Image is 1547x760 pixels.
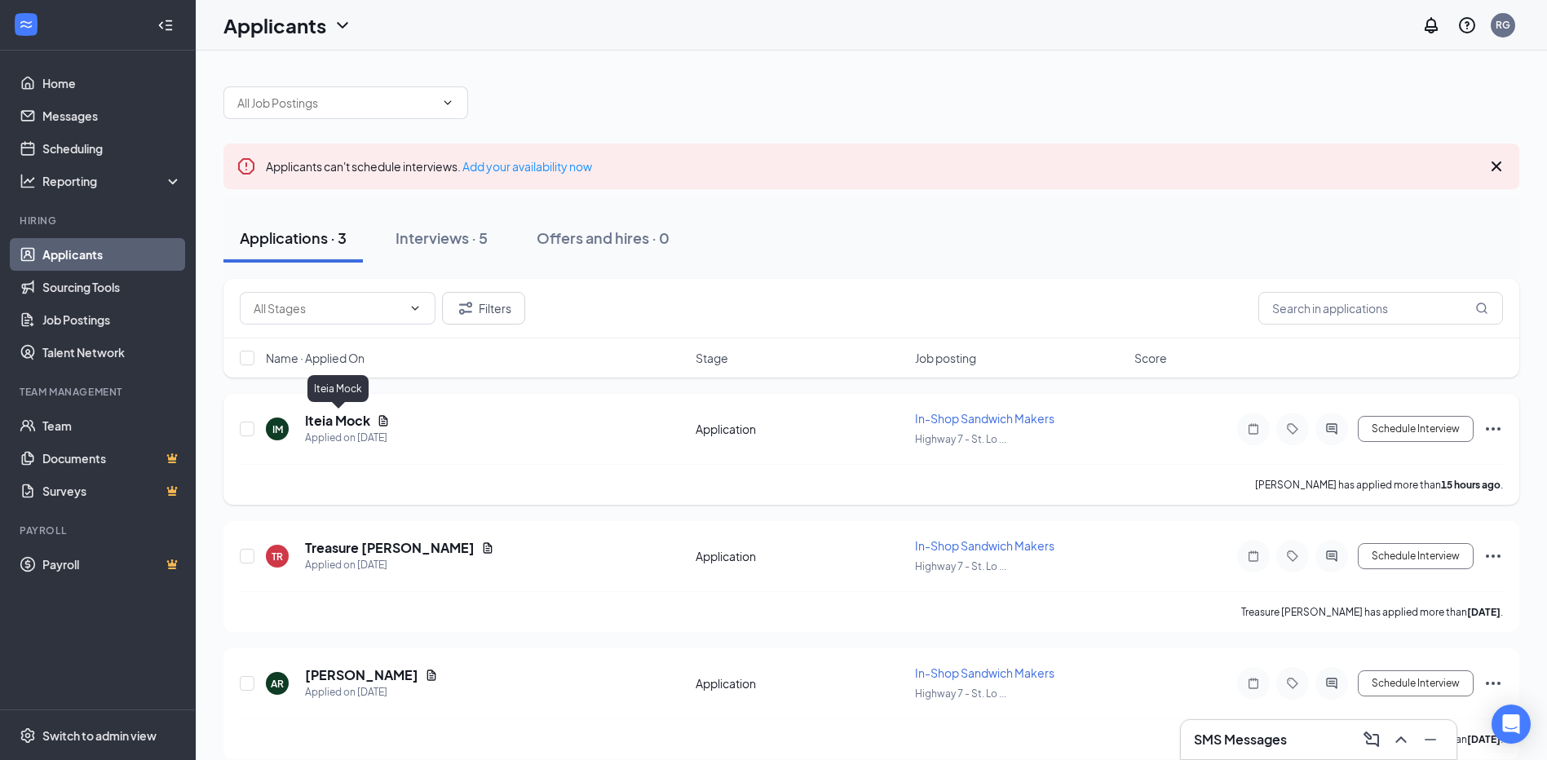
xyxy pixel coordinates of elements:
div: Reporting [42,173,183,189]
div: Open Intercom Messenger [1492,705,1531,744]
div: Applied on [DATE] [305,684,438,700]
div: Applied on [DATE] [305,557,494,573]
h5: [PERSON_NAME] [305,666,418,684]
a: Add your availability now [462,159,592,174]
button: Filter Filters [442,292,525,325]
button: Schedule Interview [1358,543,1474,569]
div: Application [696,675,905,692]
svg: Document [481,541,494,555]
svg: Ellipses [1483,419,1503,439]
a: Talent Network [42,336,182,369]
div: RG [1496,18,1510,32]
a: Team [42,409,182,442]
span: Highway 7 - St. Lo ... [915,560,1006,572]
svg: Tag [1283,677,1302,690]
svg: MagnifyingGlass [1475,302,1488,315]
div: Applied on [DATE] [305,430,390,446]
svg: Tag [1283,422,1302,435]
span: Highway 7 - St. Lo ... [915,433,1006,445]
svg: Collapse [157,17,174,33]
span: Score [1134,350,1167,366]
svg: Document [377,414,390,427]
svg: ActiveChat [1322,550,1341,563]
svg: ChevronDown [409,302,422,315]
svg: ActiveChat [1322,677,1341,690]
span: In-Shop Sandwich Makers [915,538,1054,553]
h1: Applicants [223,11,326,39]
svg: Document [425,669,438,682]
span: Stage [696,350,728,366]
div: Interviews · 5 [396,228,488,248]
button: ComposeMessage [1359,727,1385,753]
span: Applicants can't schedule interviews. [266,159,592,174]
svg: Ellipses [1483,546,1503,566]
svg: Ellipses [1483,674,1503,693]
div: TR [272,550,283,563]
a: DocumentsCrown [42,442,182,475]
svg: ComposeMessage [1362,730,1381,749]
button: Schedule Interview [1358,416,1474,442]
b: [DATE] [1467,733,1501,745]
svg: Note [1244,422,1263,435]
div: Applications · 3 [240,228,347,248]
p: [PERSON_NAME] has applied more than . [1255,478,1503,492]
a: Applicants [42,238,182,271]
svg: Filter [456,298,475,318]
span: In-Shop Sandwich Makers [915,411,1054,426]
span: Job posting [915,350,976,366]
h5: Treasure [PERSON_NAME] [305,539,475,557]
svg: Note [1244,550,1263,563]
input: All Stages [254,299,402,317]
button: ChevronUp [1388,727,1414,753]
input: Search in applications [1258,292,1503,325]
p: Treasure [PERSON_NAME] has applied more than . [1241,605,1503,619]
a: SurveysCrown [42,475,182,507]
div: AR [271,677,284,691]
button: Schedule Interview [1358,670,1474,696]
svg: Tag [1283,550,1302,563]
svg: Analysis [20,173,36,189]
svg: Notifications [1421,15,1441,35]
b: 15 hours ago [1441,479,1501,491]
div: Switch to admin view [42,727,157,744]
a: Messages [42,99,182,132]
span: Name · Applied On [266,350,365,366]
h5: Iteia Mock [305,412,370,430]
a: Home [42,67,182,99]
div: Offers and hires · 0 [537,228,670,248]
div: Application [696,548,905,564]
input: All Job Postings [237,94,435,112]
svg: ChevronDown [333,15,352,35]
svg: Minimize [1421,730,1440,749]
div: Hiring [20,214,179,228]
svg: WorkstreamLogo [18,16,34,33]
svg: Note [1244,677,1263,690]
svg: ChevronUp [1391,730,1411,749]
svg: ActiveChat [1322,422,1341,435]
button: Minimize [1417,727,1443,753]
a: PayrollCrown [42,548,182,581]
a: Scheduling [42,132,182,165]
span: In-Shop Sandwich Makers [915,665,1054,680]
div: Payroll [20,524,179,537]
h3: SMS Messages [1194,731,1287,749]
svg: Cross [1487,157,1506,176]
svg: Error [236,157,256,176]
div: IM [272,422,283,436]
a: Job Postings [42,303,182,336]
svg: ChevronDown [441,96,454,109]
div: Team Management [20,385,179,399]
span: Highway 7 - St. Lo ... [915,687,1006,700]
a: Sourcing Tools [42,271,182,303]
b: [DATE] [1467,606,1501,618]
div: Application [696,421,905,437]
div: Iteia Mock [307,375,369,402]
svg: Settings [20,727,36,744]
svg: QuestionInfo [1457,15,1477,35]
